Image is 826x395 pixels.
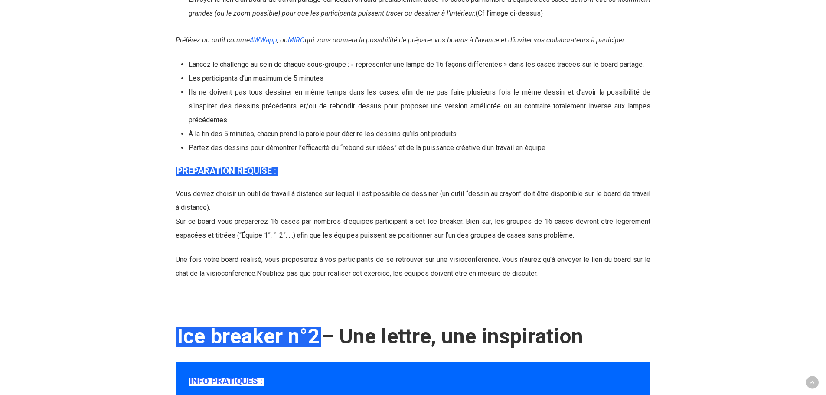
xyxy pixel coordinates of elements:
[176,217,650,239] span: Sur ce board vous préparerez 16 cases par nombres d’équipes participant à cet Ice breaker. Bien s...
[277,36,626,44] span: , ou qui vous donnera la possibilité de préparer vos boards à l’avance et d’inviter vos collabora...
[250,36,277,44] a: AWWapp
[257,269,538,277] span: N’oubliez pas que pour réaliser cet exercice, les équipes doivent être en mesure de discuter.
[176,255,650,277] span: Une fois votre board réalisé, vous proposerez à vos participants de se retrouver sur une visiocon...
[177,324,320,349] strong: Ice breaker n°2
[189,130,458,138] span: À la fin des 5 minutes, chacun prend la parole pour décrire les dessins qu’ils ont produits.
[177,166,276,176] b: PRÉPARATION REQUISE :
[189,88,650,124] span: Ils ne doivent pas tous dessiner en même temps dans les cases, afin de ne pas faire plusieurs foi...
[189,74,323,82] span: Les participants d’un maximum de 5 minutes
[176,36,277,44] span: Préférez un outil comme
[190,376,262,386] b: INFO PRATIQUES :
[288,36,305,44] a: MIRO
[476,9,543,17] span: (Cf l’image ci-dessus)
[321,324,583,349] strong: – Une lettre, une inspiration
[189,60,644,69] span: Lancez le challenge au sein de chaque sous-groupe : « représenter une lampe de 16 façons différen...
[189,144,547,152] span: Partez des dessins pour démontrer l’efficacité du “rebond sur idées” et de la puissance créative ...
[176,189,650,212] span: Vous devrez choisir un outil de travail à distance sur lequel il est possible de dessiner (un out...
